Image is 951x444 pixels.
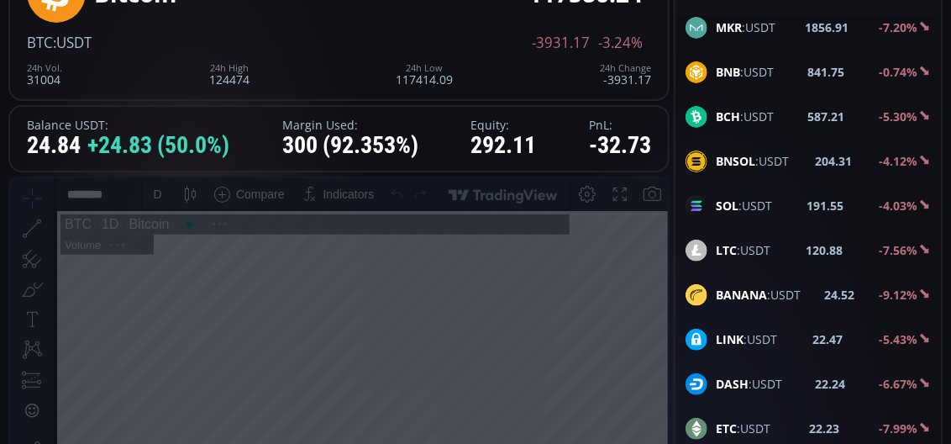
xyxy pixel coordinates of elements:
[879,64,917,80] b: -0.74%
[282,133,418,159] div: 300 (92.353%)
[716,420,770,437] span: :USDT
[879,331,917,347] b: -5.43%
[716,64,740,80] b: BNB
[589,119,651,131] label: PnL:
[282,119,418,131] label: Margin Used:
[879,153,917,169] b: -4.12%
[226,9,275,23] div: Compare
[879,420,917,436] b: -7.99%
[879,198,917,214] b: -4.03%
[716,18,775,36] span: :USDT
[589,133,651,159] div: -32.73
[716,375,782,393] span: :USDT
[598,35,643,50] span: -3.24%
[396,63,453,73] div: 24h Low
[816,152,853,170] b: 204.31
[209,63,250,73] div: 24h High
[108,39,159,54] div: Bitcoin
[600,63,651,86] div: -3931.17
[209,63,250,86] div: 124474
[171,39,187,54] div: Market open
[143,9,151,23] div: D
[716,152,789,170] span: :USDT
[716,241,770,259] span: :USDT
[600,63,651,73] div: 24h Change
[716,19,742,35] b: MKR
[716,108,740,124] b: BCH
[53,33,92,52] span: :USDT
[716,286,801,304] span: :USDT
[879,376,917,392] b: -6.67%
[716,242,737,258] b: LTC
[716,197,772,214] span: :USDT
[716,331,743,347] b: LINK
[27,119,229,131] label: Balance USDT:
[716,376,749,392] b: DASH
[816,375,846,393] b: 22.24
[810,420,840,437] b: 22.23
[716,287,767,303] b: BANANA
[532,35,590,50] span: -3931.17
[27,33,53,52] span: BTC
[825,286,855,304] b: 24.52
[55,61,91,73] div: Volume
[813,330,843,348] b: 22.47
[81,39,108,54] div: 1D
[87,133,229,159] span: +24.83 (50.0%)
[15,225,29,240] div: 
[27,63,62,86] div: 31004
[806,18,849,36] b: 1856.91
[27,133,229,159] div: 24.84
[470,133,536,159] div: 292.11
[716,108,774,125] span: :USDT
[716,153,755,169] b: BNSOL
[808,108,845,125] b: 587.21
[879,242,917,258] b: -7.56%
[313,9,365,23] div: Indicators
[716,330,777,348] span: :USDT
[879,108,917,124] b: -5.30%
[808,63,845,81] b: 841.75
[470,119,536,131] label: Equity:
[807,241,843,259] b: 120.88
[716,63,774,81] span: :USDT
[879,19,917,35] b: -7.20%
[396,63,453,86] div: 117414.09
[27,63,62,73] div: 24h Vol.
[716,198,738,214] b: SOL
[716,420,737,436] b: ETC
[879,287,917,303] b: -9.12%
[807,197,844,214] b: 191.55
[55,39,81,54] div: BTC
